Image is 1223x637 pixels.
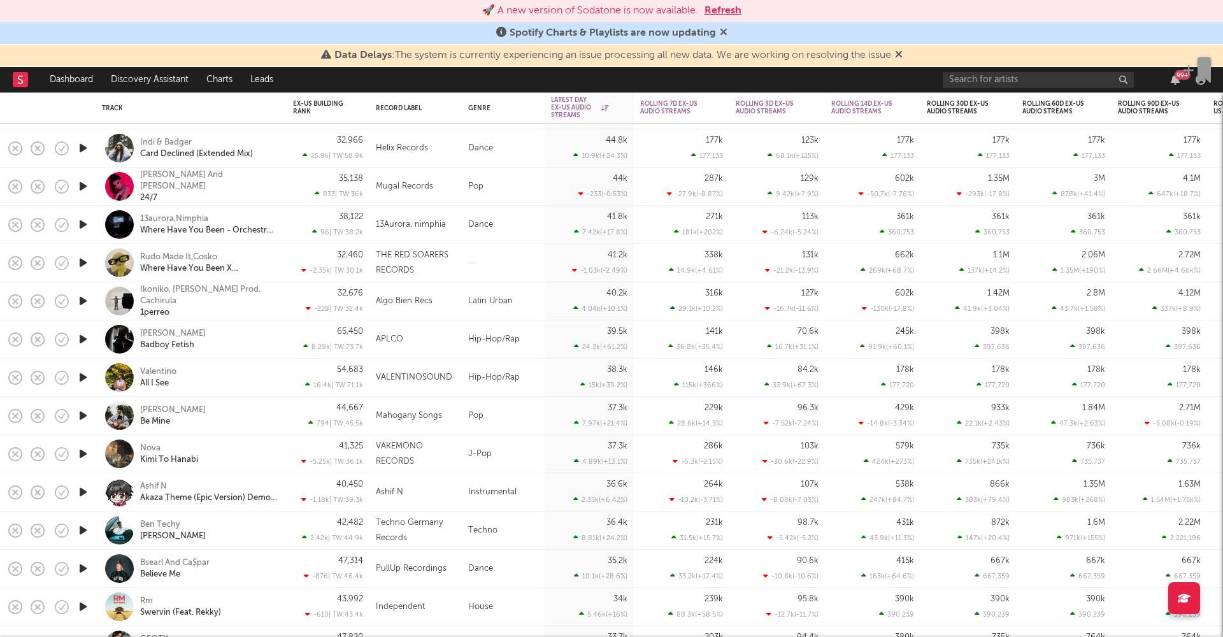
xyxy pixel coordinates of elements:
[462,129,545,168] div: Dance
[957,496,1010,504] div: 383k ( +79.4 % )
[376,561,447,576] div: PullUp Recordings
[140,531,206,542] a: [PERSON_NAME]
[1145,419,1201,427] div: -5.08k ( -0.19 % )
[376,179,433,194] div: Mugal Records
[797,595,819,603] div: 95.8k
[1051,419,1105,427] div: 47.3k ( +2.63 % )
[1184,136,1201,145] div: 177k
[606,480,627,489] div: 36.6k
[1168,381,1201,389] div: 177,720
[895,595,914,603] div: 390k
[1071,228,1105,236] div: 360,753
[339,213,363,221] div: 38,122
[1169,152,1201,160] div: 177,133
[140,307,169,318] a: 1perreo
[334,50,891,61] span: : The system is currently experiencing an issue processing all new data. We are working on resolv...
[1175,70,1191,80] div: 99 +
[801,442,819,450] div: 103k
[673,457,723,466] div: -6.3k ( -2.15 % )
[140,557,210,569] div: Bsearl And Ca$par
[376,515,455,546] div: Techno Germany Records
[765,266,819,275] div: -21.2k ( -13.9 % )
[574,228,627,236] div: 7.42k ( +17.8 % )
[462,473,545,512] div: Instrumental
[573,152,627,160] div: 10.9k ( +24.3 % )
[140,148,253,160] a: Card Declined (Extended Mix)
[1022,100,1086,115] div: Rolling 60D Ex-US Audio Streams
[140,492,277,504] div: Akaza Theme (Epic Version) Demon Slayer Mugen Train
[462,206,545,244] div: Dance
[1070,572,1105,580] div: 667,359
[462,588,545,626] div: House
[608,557,627,565] div: 35.2k
[704,366,723,374] div: 146k
[1072,381,1105,389] div: 177,720
[613,175,627,183] div: 44k
[762,457,819,466] div: -30.6k ( -22.9 % )
[1087,213,1105,221] div: 361k
[140,192,157,204] div: 24/7
[337,519,363,527] div: 42,482
[1087,289,1105,297] div: 2.8M
[1088,136,1105,145] div: 177k
[140,213,208,225] a: 13aurora,Nimphia
[957,190,1010,198] div: -293k ( -17.8 % )
[140,607,221,619] div: Swervin (Feat. Rekky)
[140,284,277,307] div: Ikoniko, [PERSON_NAME] Prod, Cachirula
[768,534,819,542] div: -5.42k ( -5.2 % )
[802,213,819,221] div: 113k
[736,100,799,115] div: Rolling 3D Ex-US Audio Streams
[667,190,723,198] div: -27.9k ( -8.87 % )
[293,304,363,313] div: -228 | TW: 32.4k
[895,175,914,183] div: 602k
[975,572,1010,580] div: 667,359
[1082,251,1105,259] div: 2.06M
[1052,266,1105,275] div: 1.35M ( +190 % )
[140,404,206,416] div: [PERSON_NAME]
[1094,175,1105,183] div: 3M
[978,152,1010,160] div: 177,133
[608,251,627,259] div: 41.2k
[895,404,914,412] div: 429k
[670,572,723,580] div: 33.2k ( +17.4 % )
[669,266,723,275] div: 14.9k ( +4.61 % )
[140,340,194,351] a: Badboy Fetish
[1183,213,1201,221] div: 361k
[140,169,277,192] a: [PERSON_NAME] And [PERSON_NAME]
[608,404,627,412] div: 37.3k
[674,381,723,389] div: 115k ( +366 % )
[896,480,914,489] div: 538k
[1082,404,1105,412] div: 1.84M
[764,381,819,389] div: 33.9k ( +67.3 % )
[896,213,914,221] div: 361k
[975,343,1010,351] div: 397,636
[1183,175,1201,183] div: 4.1M
[606,136,627,145] div: 44.8k
[1087,442,1105,450] div: 736k
[140,137,192,148] a: Indi & Badger
[376,370,452,385] div: VALENTINOSOUND
[1072,457,1105,466] div: 735,737
[957,419,1010,427] div: 22.1k ( +2.43 % )
[140,481,167,492] a: Ashif N
[572,266,627,275] div: -1.03k ( -2.49 % )
[860,343,914,351] div: 91.9k ( +60.1 % )
[140,519,180,531] div: Ben Techy
[1057,534,1105,542] div: 971k ( +155 % )
[943,72,1134,88] input: Search for artists
[797,327,819,336] div: 70.6k
[976,381,1010,389] div: 177,720
[861,534,914,542] div: 43.9k ( +11.3 % )
[762,496,819,504] div: -8.08k ( -7.03 % )
[140,225,277,236] a: Where Have You Been - Orchestral Version
[376,408,442,424] div: Mahogany Songs
[992,136,1010,145] div: 177k
[462,512,545,550] div: Techno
